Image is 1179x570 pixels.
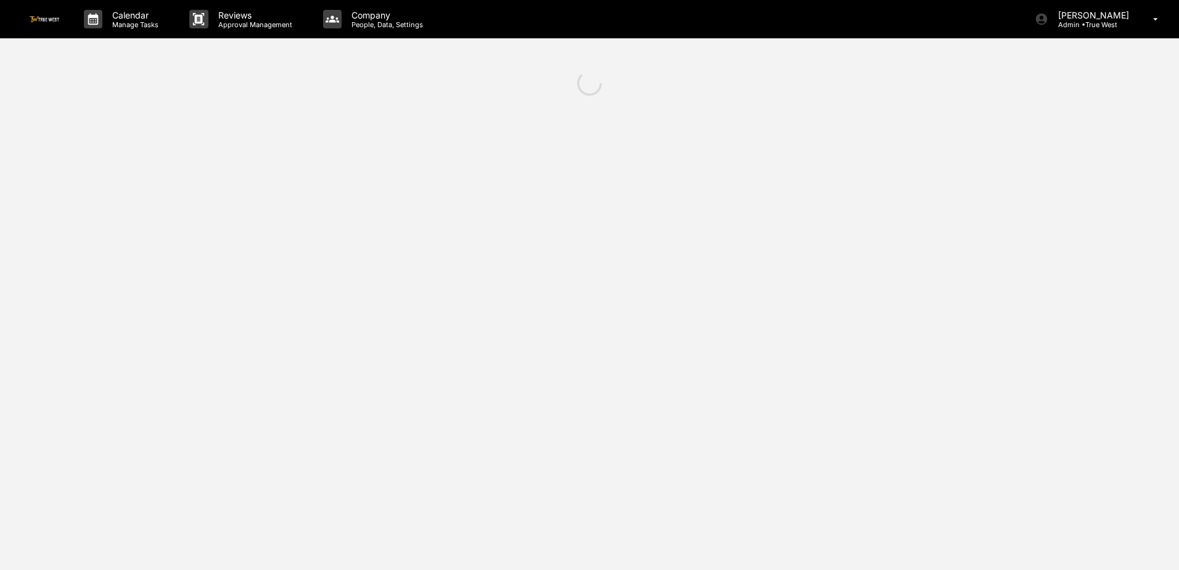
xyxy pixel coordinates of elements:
p: Admin • True West [1048,20,1135,29]
p: Manage Tasks [102,20,165,29]
p: [PERSON_NAME] [1048,10,1135,20]
p: Approval Management [208,20,298,29]
img: logo [30,16,59,22]
p: People, Data, Settings [342,20,429,29]
p: Company [342,10,429,20]
p: Calendar [102,10,165,20]
p: Reviews [208,10,298,20]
